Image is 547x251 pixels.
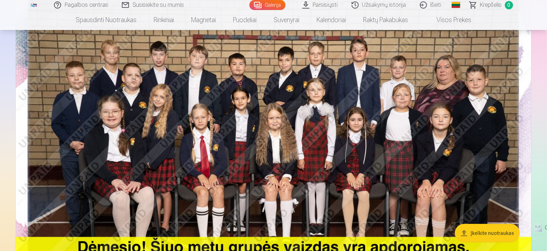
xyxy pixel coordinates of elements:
[224,10,265,30] a: Puodeliai
[354,10,417,30] a: Raktų pakabukas
[308,10,354,30] a: Kalendoriai
[505,1,513,9] span: 0
[480,1,502,9] span: Krepšelis
[183,10,224,30] a: Magnetai
[145,10,183,30] a: Rinkiniai
[265,10,308,30] a: Suvenyrai
[67,10,145,30] a: Spausdinti nuotraukas
[455,224,520,242] button: Įkelkite nuotraukas
[30,3,38,7] img: /fa2
[417,10,480,30] a: Visos prekės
